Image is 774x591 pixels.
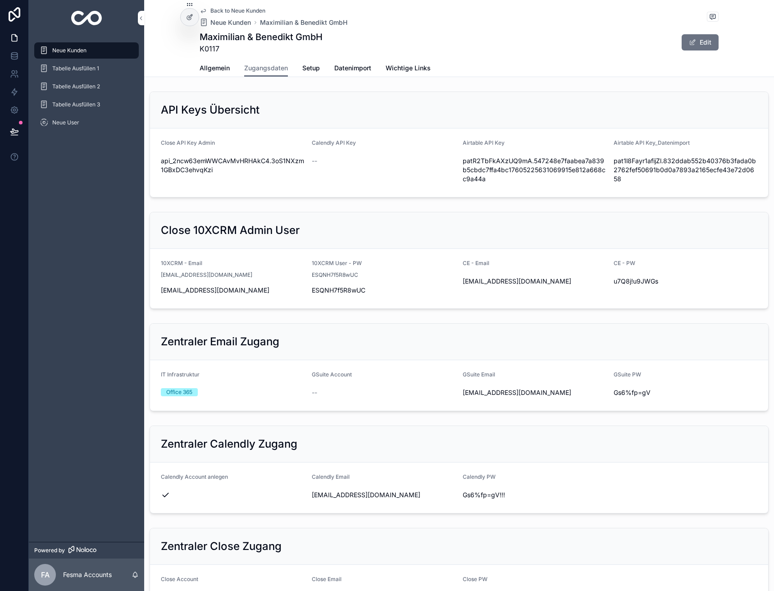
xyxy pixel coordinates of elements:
div: scrollable content [29,36,144,142]
span: Wichtige Links [386,64,431,73]
span: Neue Kunden [52,47,87,54]
span: CE - Email [463,260,489,266]
a: Neue Kunden [200,18,251,27]
span: ESQNH7f5R8wUC [312,271,358,279]
a: Tabelle Ausfüllen 2 [34,78,139,95]
span: Calendly PW [463,473,496,480]
a: Tabelle Ausfüllen 3 [34,96,139,113]
h2: Close 10XCRM Admin User [161,223,300,238]
button: Edit [682,34,719,50]
p: Fesma Accounts [63,570,112,579]
div: Office 365 [166,388,192,396]
span: Neue User [52,119,79,126]
span: patR2TbFkAXzUQ9mA.547248e7faabea7a839b5cbdc7ffa4bc17605225631069915e812a668cc9a44a [463,156,606,183]
span: Calendly Email [312,473,350,480]
span: [EMAIL_ADDRESS][DOMAIN_NAME] [161,271,252,279]
span: Allgemein [200,64,230,73]
span: GSuite PW [614,371,641,378]
span: GSuite Email [463,371,495,378]
span: [EMAIL_ADDRESS][DOMAIN_NAME] [312,490,455,499]
span: Close API Key Admin [161,139,215,146]
span: K0117 [200,43,323,54]
span: Close PW [463,576,487,582]
span: 10XCRM User - PW [312,260,362,266]
span: Gs6%fp=gV [614,388,757,397]
img: App logo [71,11,102,25]
span: Powered by [34,547,65,554]
span: pat1l8Fayr1afijZl.832ddab552b40376b3fada0b2762fef50691b0d0a7893a2165ecfe43e72d0658 [614,156,757,183]
a: Allgemein [200,60,230,78]
a: Powered by [29,542,144,559]
span: Close Email [312,576,341,582]
span: CE - PW [614,260,635,266]
span: 10XCRM - Email [161,260,202,266]
a: Tabelle Ausfüllen 1 [34,60,139,77]
span: Datenimport [334,64,371,73]
span: [EMAIL_ADDRESS][DOMAIN_NAME] [463,277,606,286]
a: Neue User [34,115,139,131]
span: Airtable API Key [463,139,505,146]
a: Zugangsdaten [244,60,288,77]
h2: Zentraler Email Zugang [161,334,279,349]
span: -- [312,156,317,165]
span: FA [41,569,50,580]
span: Close Account [161,576,198,582]
span: Setup [302,64,320,73]
span: Airtable API Key_Datenimport [614,139,690,146]
h2: Zentraler Calendly Zugang [161,437,297,451]
a: Wichtige Links [386,60,431,78]
span: [EMAIL_ADDRESS][DOMAIN_NAME] [161,286,305,295]
h1: Maximilian & Benedikt GmbH [200,31,323,43]
span: Tabelle Ausfüllen 1 [52,65,99,72]
span: Calendly Account anlegen [161,473,228,480]
span: -- [312,388,317,397]
span: Back to Neue Kunden [210,7,265,14]
span: Tabelle Ausfüllen 2 [52,83,100,90]
span: ESQNH7f5R8wUC [312,286,455,295]
span: u7Q8j!u9JWGs [614,277,757,286]
a: Setup [302,60,320,78]
span: api_2ncw63emWWCAvMvHRHAkC4.3oS1NXzm1GBxDC3ehvqKzi [161,156,305,174]
a: Maximilian & Benedikt GmbH [260,18,347,27]
h2: Zentraler Close Zugang [161,539,282,554]
span: Neue Kunden [210,18,251,27]
a: Datenimport [334,60,371,78]
span: Calendly API Key [312,139,356,146]
span: Gs6%fp=gV!!! [463,490,606,499]
span: Zugangsdaten [244,64,288,73]
h2: API Keys Übersicht [161,103,260,117]
a: Back to Neue Kunden [200,7,265,14]
span: [EMAIL_ADDRESS][DOMAIN_NAME] [463,388,606,397]
span: IT Infrastruktur [161,371,200,378]
a: Neue Kunden [34,42,139,59]
span: Tabelle Ausfüllen 3 [52,101,100,108]
span: GSuite Account [312,371,352,378]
